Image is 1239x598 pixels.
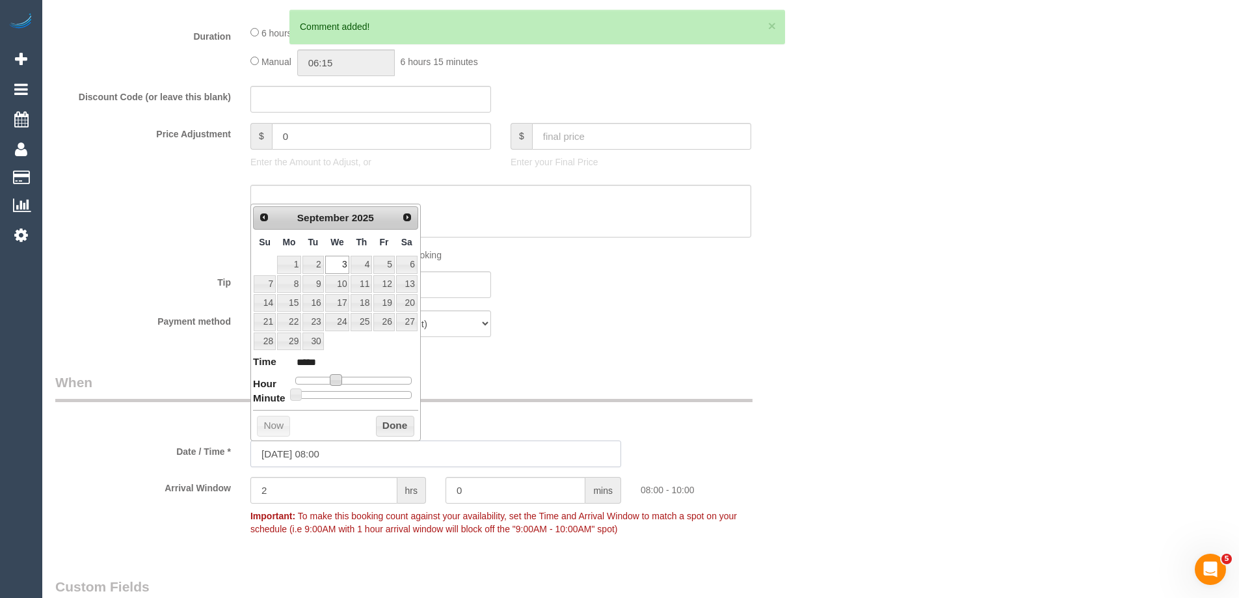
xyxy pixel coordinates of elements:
[325,275,350,293] a: 10
[254,294,276,312] a: 14
[253,377,276,393] dt: Hour
[396,275,418,293] a: 13
[8,13,34,31] img: Automaid Logo
[532,123,751,150] input: final price
[277,294,301,312] a: 15
[356,237,367,247] span: Thursday
[55,373,753,402] legend: When
[376,416,414,437] button: Done
[402,212,412,223] span: Next
[46,477,241,495] label: Arrival Window
[283,237,296,247] span: Monday
[46,441,241,458] label: Date / Time *
[325,294,350,312] a: 17
[46,86,241,103] label: Discount Code (or leave this blank)
[46,271,241,289] label: Tip
[253,391,286,407] dt: Minute
[511,156,751,169] p: Enter your Final Price
[250,511,295,521] strong: Important:
[255,208,273,226] a: Prev
[351,256,372,273] a: 4
[302,275,323,293] a: 9
[261,28,406,38] span: 6 hours 15 minutes (recommended)
[396,294,418,312] a: 20
[401,57,478,67] span: 6 hours 15 minutes
[351,313,372,331] a: 25
[46,25,241,43] label: Duration
[768,19,776,33] button: ×
[1221,554,1232,564] span: 5
[325,313,350,331] a: 24
[401,237,412,247] span: Saturday
[277,275,301,293] a: 8
[300,20,775,33] div: Comment added!
[302,313,323,331] a: 23
[250,123,272,150] span: $
[277,333,301,350] a: 29
[46,310,241,328] label: Payment method
[302,256,323,273] a: 2
[250,156,491,169] p: Enter the Amount to Adjust, or
[352,212,374,223] span: 2025
[250,441,621,467] input: DD/MM/YYYY HH:MM
[257,416,290,437] button: Now
[351,294,372,312] a: 18
[397,477,426,504] span: hrs
[373,256,394,273] a: 5
[46,123,241,141] label: Price Adjustment
[351,275,372,293] a: 11
[277,256,301,273] a: 1
[254,333,276,350] a: 28
[631,477,826,496] div: 08:00 - 10:00
[1195,554,1226,585] iframe: Intercom live chat
[585,477,621,504] span: mins
[398,208,416,226] a: Next
[330,237,344,247] span: Wednesday
[302,333,323,350] a: 30
[396,313,418,331] a: 27
[253,355,276,371] dt: Time
[277,313,301,331] a: 22
[325,256,350,273] a: 3
[380,237,389,247] span: Friday
[297,212,349,223] span: September
[250,511,737,534] span: To make this booking count against your availability, set the Time and Arrival Window to match a ...
[254,275,276,293] a: 7
[373,294,394,312] a: 19
[308,237,318,247] span: Tuesday
[396,256,418,273] a: 6
[373,275,394,293] a: 12
[261,57,291,67] span: Manual
[373,313,394,331] a: 26
[302,294,323,312] a: 16
[511,123,532,150] span: $
[254,313,276,331] a: 21
[259,237,271,247] span: Sunday
[259,212,269,223] span: Prev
